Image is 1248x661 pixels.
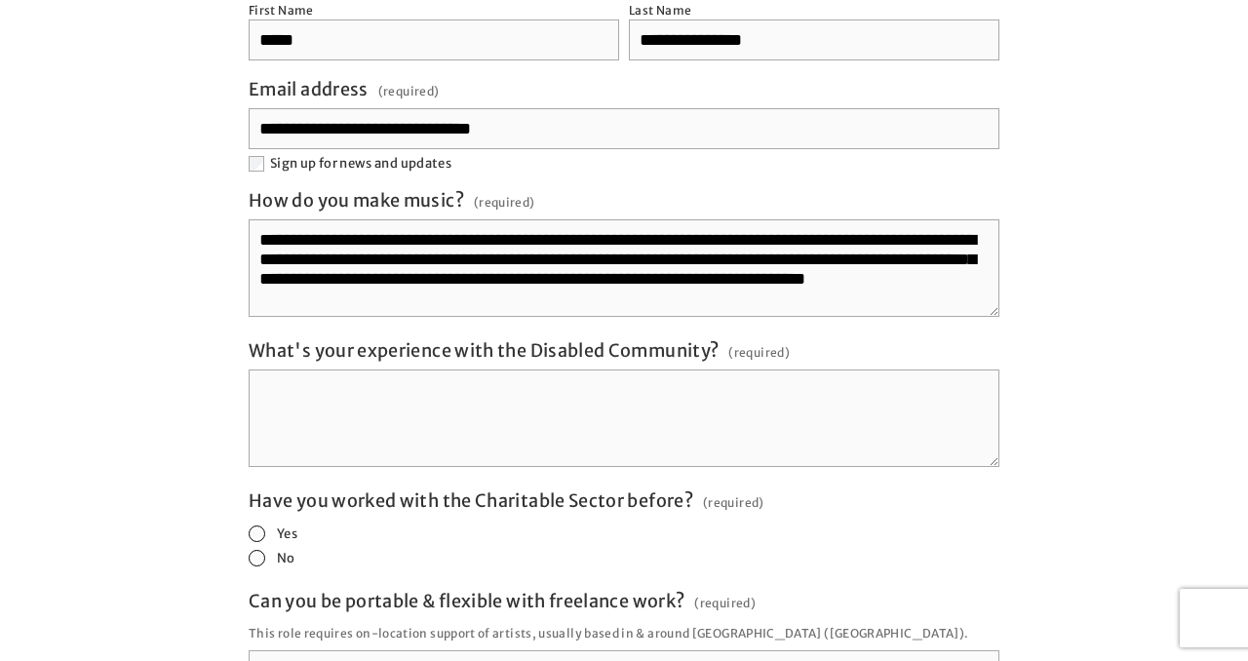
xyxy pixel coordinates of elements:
span: Have you worked with the Charitable Sector before? [249,489,693,512]
span: (required) [378,78,440,104]
div: First Name [249,3,314,18]
span: Yes [277,525,297,542]
span: (required) [694,590,756,616]
span: No [277,550,295,566]
span: Can you be portable & flexible with freelance work? [249,590,684,612]
span: (required) [728,339,790,366]
span: What's your experience with the Disabled Community? [249,339,719,362]
span: Email address [249,78,369,100]
span: (required) [703,489,764,516]
div: Last Name [629,3,691,18]
input: Sign up for news and updates [249,156,264,172]
p: This role requires on-location support of artists, usually based in & around [GEOGRAPHIC_DATA] ([... [249,620,999,646]
span: (required) [474,189,535,215]
span: How do you make music? [249,189,464,212]
span: Sign up for news and updates [270,155,451,172]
